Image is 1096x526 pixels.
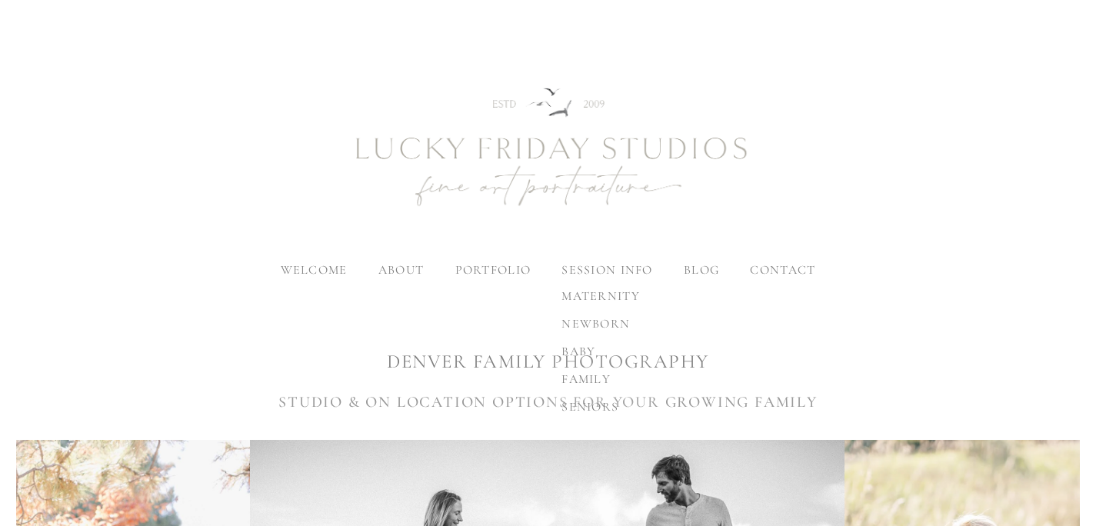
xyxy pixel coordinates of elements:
[561,344,595,359] span: baby
[549,365,652,393] a: family
[272,33,825,264] img: Newborn Photography Denver | Lucky Friday Studios
[549,393,652,421] a: seniors
[455,262,531,278] label: portfolio
[561,288,640,304] span: maternity
[281,262,348,278] a: welcome
[549,310,652,338] a: newborn
[549,282,652,310] a: maternity
[561,399,618,414] span: seniors
[378,262,424,278] label: about
[561,262,652,278] label: session info
[684,262,719,278] a: blog
[561,316,630,331] span: newborn
[16,348,1079,375] h1: DENVER FAMILY PHOTOGRAPHY
[750,262,815,278] a: contact
[561,371,611,387] span: family
[549,338,652,365] a: baby
[16,391,1079,414] h3: STUDIO & ON LOCATION OPTIONS FOR YOUR GROWING FAMILY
